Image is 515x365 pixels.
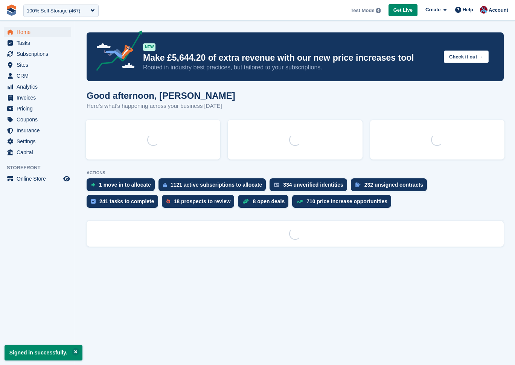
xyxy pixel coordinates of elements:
div: 8 open deals [253,198,285,204]
a: Get Live [389,4,417,17]
span: Home [17,27,62,37]
img: move_ins_to_allocate_icon-fdf77a2bb77ea45bf5b3d319d69a93e2d87916cf1d5bf7949dd705db3b84f3ca.svg [91,182,95,187]
div: NEW [143,43,155,51]
a: 710 price increase opportunities [292,195,395,212]
span: Test Mode [350,7,374,14]
img: price-adjustments-announcement-icon-8257ccfd72463d97f412b2fc003d46551f7dbcb40ab6d574587a9cd5c0d94... [90,31,143,74]
span: Analytics [17,81,62,92]
div: 334 unverified identities [283,182,343,188]
a: menu [4,173,71,184]
p: ACTIONS [87,170,504,175]
a: menu [4,125,71,136]
a: menu [4,103,71,114]
span: Insurance [17,125,62,136]
span: Coupons [17,114,62,125]
a: 232 unsigned contracts [351,178,431,195]
div: 241 tasks to complete [99,198,154,204]
span: Get Live [393,6,413,14]
span: Invoices [17,92,62,103]
span: Subscriptions [17,49,62,59]
span: Create [425,6,440,14]
div: 100% Self Storage (467) [27,7,80,15]
img: David Hughes [480,6,488,14]
div: 1 move in to allocate [99,182,151,188]
a: menu [4,92,71,103]
span: Tasks [17,38,62,48]
a: menu [4,38,71,48]
span: Settings [17,136,62,147]
div: 1121 active subscriptions to allocate [171,182,262,188]
span: Capital [17,147,62,158]
a: menu [4,60,71,70]
a: 18 prospects to review [162,195,238,212]
span: Online Store [17,173,62,184]
p: Signed in successfully. [5,345,82,360]
span: Help [463,6,473,14]
img: stora-icon-8386f47178a22dfd0bd8f6a31ec36ba5ce8667c1dd55bd0f319d3a0aa187defe.svg [6,5,17,16]
p: Rooted in industry best practices, but tailored to your subscriptions. [143,63,438,72]
div: 710 price increase opportunities [306,198,387,204]
img: verify_identity-adf6edd0f0f0b5bbfe63781bf79b02c33cf7c696d77639b501bdc392416b5a36.svg [274,182,279,187]
a: menu [4,71,71,81]
img: icon-info-grey-7440780725fd019a000dd9b08b2336e03edf1995a4989e88bcd33f0948082b44.svg [376,8,381,13]
p: Make £5,644.20 of extra revenue with our new price increases tool [143,52,438,63]
a: menu [4,81,71,92]
img: deal-1b604bf984904fb50ccaf53a9ad4b4a5d6e5aea283cecdc64d6e3604feb123c2.svg [242,199,249,204]
span: Pricing [17,103,62,114]
span: Account [489,6,508,14]
a: Preview store [62,174,71,183]
button: Check it out → [444,51,489,63]
span: CRM [17,71,62,81]
a: 1121 active subscriptions to allocate [158,178,270,195]
img: price_increase_opportunities-93ffe204e8149a01c8c9dc8f82e8f89637d9d84a8eef4429ea346261dce0b2c0.svg [297,200,303,203]
a: 8 open deals [238,195,292,212]
span: Storefront [7,164,75,172]
a: menu [4,136,71,147]
div: 18 prospects to review [174,198,231,204]
p: Here's what's happening across your business [DATE] [87,102,235,110]
a: menu [4,114,71,125]
img: contract_signature_icon-13c848040528278c33f63329250d36e43548de30e8caae1d1a13099fd9432cc5.svg [355,182,361,187]
a: 1 move in to allocate [87,178,158,195]
a: menu [4,27,71,37]
img: prospect-51fa495bee0391a8d652442698ab0144808aea92771e9ea1ae160a38d050c398.svg [166,199,170,204]
h1: Good afternoon, [PERSON_NAME] [87,90,235,101]
a: 334 unverified identities [270,178,351,195]
img: active_subscription_to_allocate_icon-d502201f5373d7db506a760aba3b589e785aa758c864c3986d89f69b8ff3... [163,182,167,187]
a: 241 tasks to complete [87,195,162,212]
span: Sites [17,60,62,70]
div: 232 unsigned contracts [364,182,423,188]
a: menu [4,49,71,59]
a: menu [4,147,71,158]
img: task-75834270c22a3079a89374b754ae025e5fb1db73e45f91037f5363f120a921f8.svg [91,199,96,204]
